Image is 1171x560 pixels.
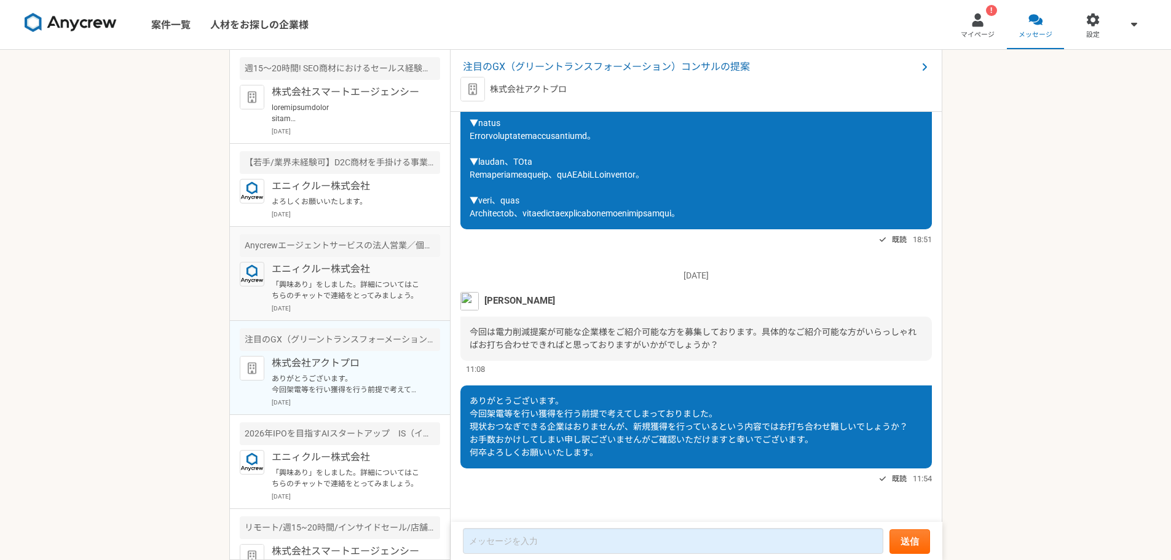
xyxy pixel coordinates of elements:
div: リモート/週15~20時間/インサイドセール/店舗のDXSaasサービス [240,516,440,539]
button: 送信 [889,529,930,554]
p: [DATE] [272,127,440,136]
span: メッセージ [1019,30,1052,40]
span: 11:08 [466,363,485,375]
p: 株式会社スマートエージェンシー [272,544,424,559]
p: エニィクルー株式会社 [272,179,424,194]
img: default_org_logo-42cde973f59100197ec2c8e796e4974ac8490bb5b08a0eb061ff975e4574aa76.png [240,85,264,109]
img: default_org_logo-42cde973f59100197ec2c8e796e4974ac8490bb5b08a0eb061ff975e4574aa76.png [240,356,264,381]
p: エニィクルー株式会社 [272,262,424,277]
span: 既読 [892,232,907,247]
p: [DATE] [272,492,440,501]
p: [DATE] [460,269,932,282]
p: [DATE] [272,398,440,407]
div: 【若手/業界未経験可】D2C商材を手掛ける事業会社でのSEOコンサル法人営業 [240,151,440,174]
span: 既読 [892,471,907,486]
div: ! [986,5,997,16]
p: 株式会社アクトプロ [490,83,567,96]
p: 「興味あり」をしました。詳細についてはこちらのチャットで連絡をとってみましょう。 [272,467,424,489]
img: logo_text_blue_01.png [240,450,264,475]
p: 株式会社スマートエージェンシー [272,85,424,100]
div: Anycrewエージェントサービスの法人営業／個人アドバイザー（RA・CA） [240,234,440,257]
img: logo_text_blue_01.png [240,262,264,286]
span: マイページ [961,30,995,40]
p: loremipsumdolor sitam consec、adipiscingelits『doeius』tempo。 incididuntutlaboreet。 do『ma』aliquaenim... [272,102,424,124]
img: unnamed.png [460,292,479,310]
div: 注目のGX（グリーントランスフォーメーション）コンサルの提案 [240,328,440,351]
span: 注目のGX（グリーントランスフォーメーション）コンサルの提案 [463,60,917,74]
p: 株式会社アクトプロ [272,356,424,371]
span: 設定 [1086,30,1100,40]
p: [DATE] [272,210,440,219]
span: 18:51 [913,234,932,245]
span: [PERSON_NAME] [484,294,555,307]
p: 「興味あり」をしました。詳細についてはこちらのチャットで連絡をとってみましょう。 [272,279,424,301]
p: よろしくお願いいたします。 [272,196,424,207]
p: エニィクルー株式会社 [272,450,424,465]
img: default_org_logo-42cde973f59100197ec2c8e796e4974ac8490bb5b08a0eb061ff975e4574aa76.png [460,77,485,101]
div: 週15〜20時間! SEO商材におけるセールス経験者募集！ [240,57,440,80]
img: 8DqYSo04kwAAAAASUVORK5CYII= [25,13,117,33]
img: logo_text_blue_01.png [240,179,264,203]
div: 2026年IPOを目指すAIスタートアップ IS（インサイドセールス） [240,422,440,445]
p: [DATE] [272,304,440,313]
span: ありがとうございます。 今回架電等を行い獲得を行う前提で考えてしまっておりました。 現状おつなぎできる企業はおりませんが、新規獲得を行っているという内容ではお打ち合わせ難しいでしょうか？ お手数... [470,396,908,457]
span: 今回は電力削減提案が可能な企業様をご紹介可能な方を募集しております。具体的なご紹介可能な方がいらっしゃればお打ち合わせできればと思っておりますがいかがでしょうか？ [470,327,917,350]
span: 11:54 [913,473,932,484]
p: ありがとうございます。 今回架電等を行い獲得を行う前提で考えてしまっておりました。 現状おつなぎできる企業はおりませんが、新規獲得を行っているという内容ではお打ち合わせ難しいでしょうか？ お手数... [272,373,424,395]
